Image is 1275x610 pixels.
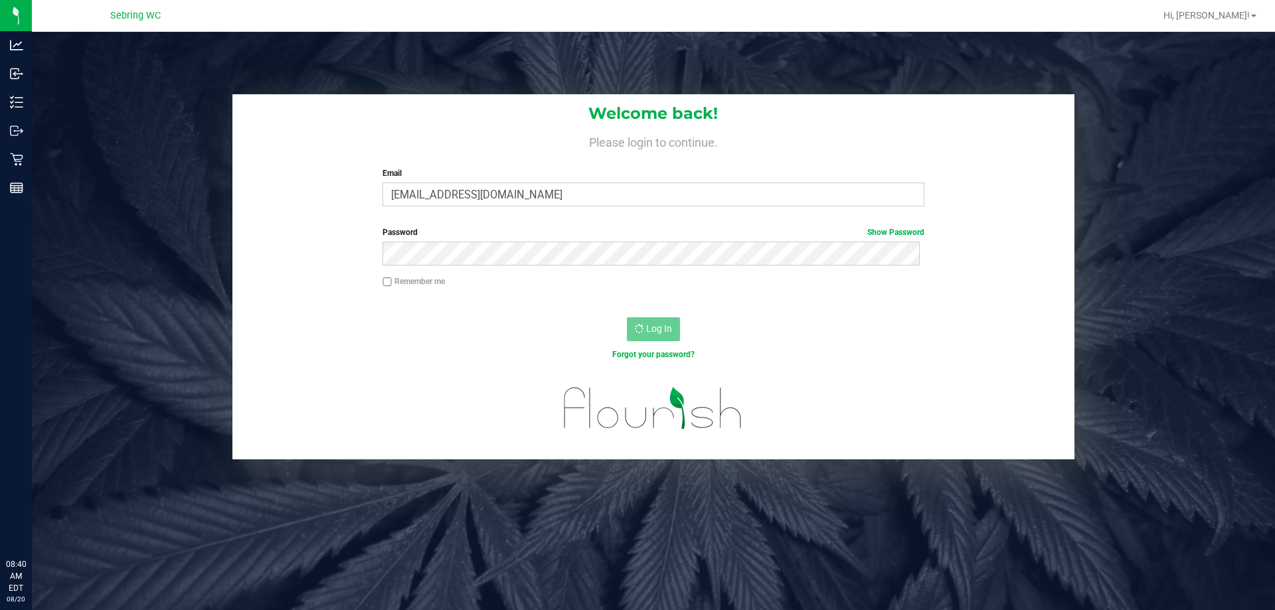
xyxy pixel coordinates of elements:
[10,124,23,137] inline-svg: Outbound
[10,96,23,109] inline-svg: Inventory
[867,228,924,237] a: Show Password
[627,317,680,341] button: Log In
[612,350,695,359] a: Forgot your password?
[10,67,23,80] inline-svg: Inbound
[110,10,161,21] span: Sebring WC
[1163,10,1250,21] span: Hi, [PERSON_NAME]!
[382,167,924,179] label: Email
[232,105,1074,122] h1: Welcome back!
[10,38,23,52] inline-svg: Analytics
[6,594,26,604] p: 08/20
[548,374,758,442] img: flourish_logo.svg
[10,153,23,166] inline-svg: Retail
[382,275,445,287] label: Remember me
[382,228,418,237] span: Password
[10,181,23,194] inline-svg: Reports
[6,558,26,594] p: 08:40 AM EDT
[646,323,672,334] span: Log In
[232,133,1074,149] h4: Please login to continue.
[382,277,392,287] input: Remember me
